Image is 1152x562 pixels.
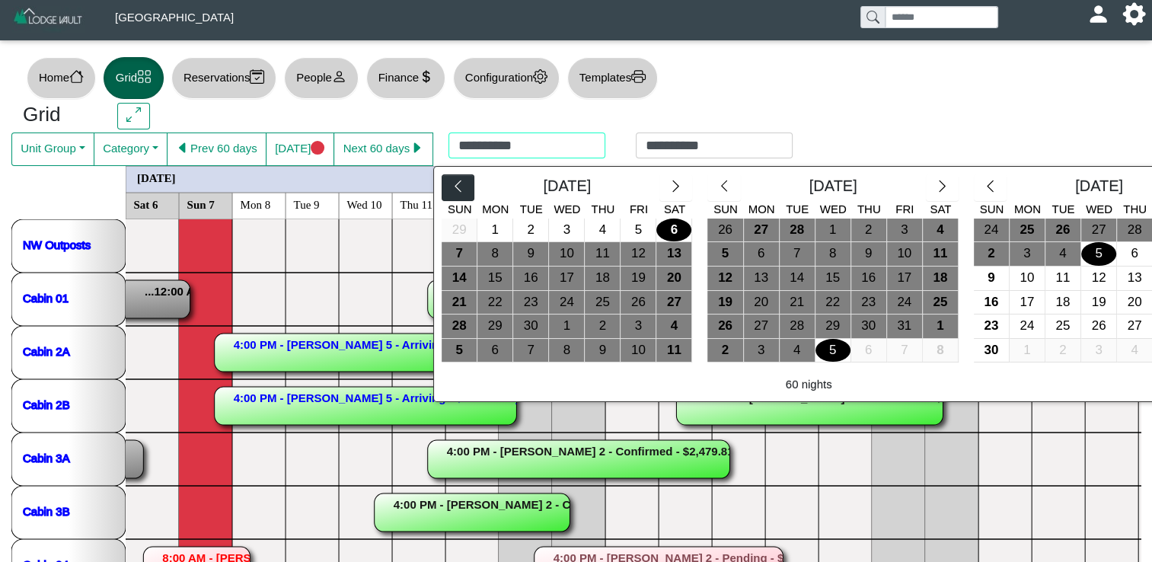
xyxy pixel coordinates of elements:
[1010,339,1045,363] button: 1
[974,339,1009,362] div: 30
[656,291,691,315] div: 27
[549,219,585,243] button: 3
[923,291,959,315] button: 25
[1014,203,1041,216] span: Mon
[1081,291,1117,315] button: 19
[585,267,621,291] button: 18
[1010,315,1045,339] button: 24
[1010,219,1045,243] button: 25
[815,267,851,291] button: 15
[656,315,692,339] button: 4
[707,219,743,243] button: 26
[513,267,548,290] div: 16
[851,219,887,243] button: 2
[815,219,850,242] div: 1
[1081,339,1117,363] button: 3
[744,267,780,291] button: 13
[780,267,815,291] button: 14
[887,291,923,315] button: 24
[923,219,958,242] div: 4
[585,219,620,242] div: 4
[974,219,1009,242] div: 24
[707,242,743,267] button: 5
[974,315,1010,339] button: 23
[513,219,548,242] div: 2
[1045,242,1080,266] div: 4
[656,267,692,291] button: 20
[442,242,477,267] button: 7
[477,242,513,267] button: 8
[780,339,815,363] button: 4
[923,315,959,339] button: 1
[707,242,742,266] div: 5
[851,315,887,339] button: 30
[707,339,742,362] div: 2
[923,339,959,363] button: 8
[549,339,584,362] div: 8
[621,242,656,267] button: 12
[1081,219,1117,243] button: 27
[815,315,850,338] div: 29
[744,242,780,267] button: 6
[442,267,477,290] div: 14
[477,339,512,362] div: 6
[513,242,548,266] div: 9
[549,242,585,267] button: 10
[1010,339,1045,362] div: 1
[1010,291,1045,315] div: 17
[974,291,1010,315] button: 16
[851,291,887,315] button: 23
[744,291,779,315] div: 20
[1045,219,1081,243] button: 26
[1045,291,1080,315] div: 18
[887,219,922,242] div: 3
[477,219,513,243] button: 1
[656,315,691,338] div: 4
[549,219,584,242] div: 3
[851,267,887,291] button: 16
[585,242,620,266] div: 11
[851,242,887,267] button: 9
[748,203,775,216] span: Mon
[974,174,1007,202] button: chevron left
[585,339,621,363] button: 9
[448,203,472,216] span: Sun
[887,242,923,267] button: 10
[923,242,959,267] button: 11
[1045,267,1080,290] div: 11
[442,291,477,315] button: 21
[477,315,513,339] button: 29
[744,219,780,243] button: 27
[477,291,513,315] button: 22
[585,339,620,362] div: 9
[707,219,742,242] div: 26
[895,203,914,216] span: Fri
[707,291,742,315] div: 19
[477,315,512,338] div: 29
[741,174,926,202] div: [DATE]
[630,203,648,216] span: Fri
[923,242,958,266] div: 11
[477,267,513,291] button: 15
[1081,267,1117,291] button: 12
[744,339,779,362] div: 3
[744,291,780,315] button: 20
[482,203,509,216] span: Mon
[1045,242,1081,267] button: 4
[923,291,958,315] div: 25
[549,291,584,315] div: 24
[923,267,958,290] div: 18
[442,219,477,243] button: 29
[926,174,959,202] button: chevron right
[513,339,549,363] button: 7
[851,339,887,363] button: 6
[974,242,1009,266] div: 2
[983,179,997,193] svg: chevron left
[707,315,743,339] button: 26
[1081,291,1116,315] div: 19
[442,315,477,339] button: 28
[815,219,851,243] button: 1
[442,174,474,202] button: chevron left
[887,291,922,315] div: 24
